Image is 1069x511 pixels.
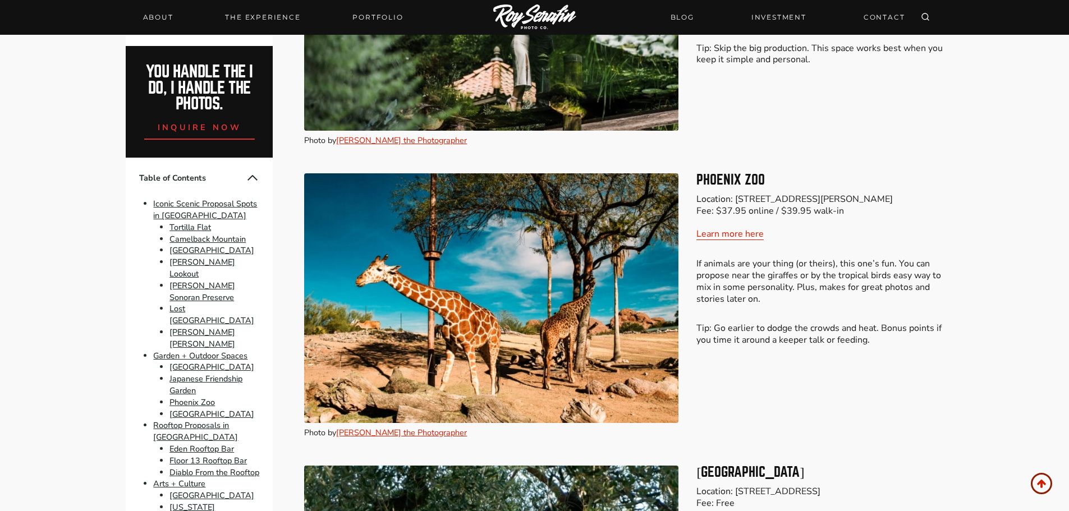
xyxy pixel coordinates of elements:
a: Learn more here [696,228,764,240]
a: INVESTMENT [745,7,813,27]
a: [GEOGRAPHIC_DATA] [169,490,254,501]
a: inquire now [144,112,255,140]
p: Tip: Skip the big production. This space works best when you keep it simple and personal. [696,43,943,66]
img: Logo of Roy Serafin Photo Co., featuring stylized text in white on a light background, representi... [493,4,576,31]
a: Eden Rooftop Bar [169,443,234,454]
a: [GEOGRAPHIC_DATA] [169,245,254,256]
a: Phoenix Zoo [169,397,215,408]
p: Location: [STREET_ADDRESS][PERSON_NAME] Fee: $37.95 online / $39.95 walk-in [696,194,943,240]
p: Tip: Go earlier to dodge the crowds and heat. Bonus points if you time it around a keeper talk or... [696,323,943,346]
a: CONTACT [857,7,912,27]
a: Diablo From the Rooftop [169,467,259,478]
nav: Secondary Navigation [664,7,912,27]
span: Table of Contents [139,172,246,184]
a: Camelback Mountain [169,233,246,245]
a: [PERSON_NAME] Lookout [169,256,235,279]
a: THE EXPERIENCE [218,10,307,25]
img: Phoenix Proposal Ideas and Places to Propose in Phoenix 10 [304,173,678,423]
a: Iconic Scenic Proposal Spots in [GEOGRAPHIC_DATA] [153,198,257,221]
a: [PERSON_NAME] Sonoran Preserve [169,280,235,303]
a: Portfolio [346,10,410,25]
a: [PERSON_NAME] [PERSON_NAME] [169,326,235,349]
a: Rooftop Proposals in [GEOGRAPHIC_DATA] [153,420,238,443]
h3: [GEOGRAPHIC_DATA] [696,466,943,479]
a: Scroll to top [1031,473,1052,494]
a: Lost [GEOGRAPHIC_DATA] [169,303,254,326]
a: Floor 13 Rooftop Bar [169,455,247,466]
figcaption: Photo by [304,135,678,146]
a: About [136,10,180,25]
h2: You handle the i do, I handle the photos. [138,64,261,112]
a: Tortilla Flat [169,222,211,233]
p: If animals are your thing (or theirs), this one’s fun. You can propose near the giraffes or by th... [696,258,943,305]
a: Garden + Outdoor Spaces [153,350,247,361]
a: Arts + Culture [153,478,205,490]
span: inquire now [158,122,242,133]
h3: Phoenix Zoo [696,173,943,187]
a: [GEOGRAPHIC_DATA] [169,362,254,373]
a: Japanese Friendship Garden [169,373,242,396]
a: [GEOGRAPHIC_DATA] [169,408,254,420]
nav: Primary Navigation [136,10,410,25]
figcaption: Photo by [304,427,678,439]
a: [PERSON_NAME] the Photographer [336,427,467,438]
button: Collapse Table of Contents [246,171,259,185]
button: View Search Form [917,10,933,25]
a: [PERSON_NAME] the Photographer [336,135,467,146]
a: BLOG [664,7,701,27]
